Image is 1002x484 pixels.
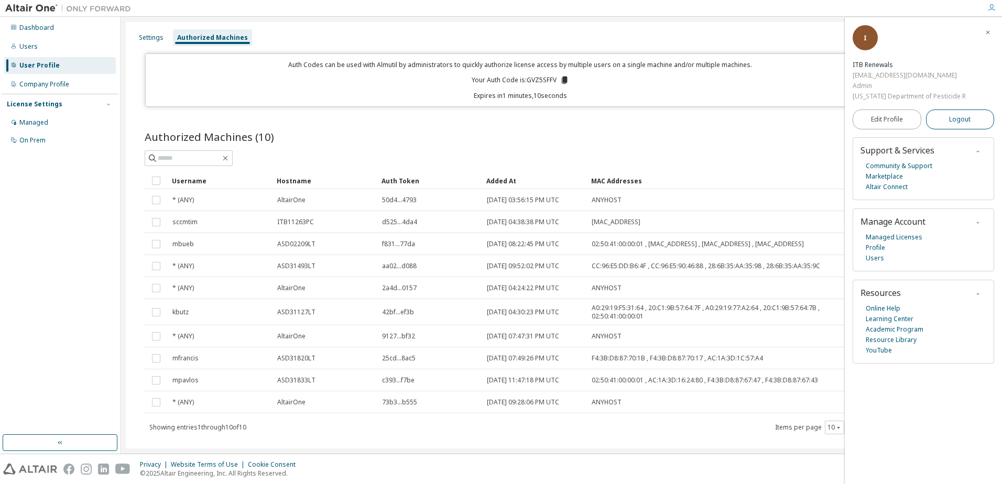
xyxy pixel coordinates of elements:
div: Website Terms of Use [171,460,248,469]
span: [DATE] 07:47:31 PM UTC [487,332,559,340]
img: altair_logo.svg [3,464,57,475]
div: On Prem [19,136,46,145]
span: F4:3B:D8:87:70:1B , F4:3B:D8:87:70:17 , AC:1A:3D:1C:57:A4 [592,354,763,362]
p: Expires in 1 minutes, 10 seconds [152,91,889,100]
span: 25cd...8ac5 [382,354,416,362]
div: Authorized Machines [177,34,248,42]
span: 73b3...b555 [382,398,417,406]
span: aa02...d088 [382,262,417,270]
img: instagram.svg [81,464,92,475]
span: [DATE] 03:56:15 PM UTC [487,196,559,204]
div: Users [19,42,38,51]
span: ASD31493LT [277,262,315,270]
span: mpavlos [172,376,199,384]
span: kbutz [172,308,189,316]
div: MAC Addresses [591,172,863,189]
div: Username [172,172,268,189]
span: ASD02209LT [277,240,315,248]
a: Academic Program [866,324,923,335]
span: AltairOne [277,196,306,204]
span: d525...4da4 [382,218,417,226]
div: Hostname [277,172,373,189]
span: * (ANY) [172,332,194,340]
div: Company Profile [19,80,69,89]
span: f831...77da [382,240,415,248]
span: Logout [949,114,971,125]
span: ITB11263PC [277,218,314,226]
span: [DATE] 09:52:02 PM UTC [487,262,559,270]
div: Added At [486,172,583,189]
a: Managed Licenses [866,232,922,243]
span: mfrancis [172,354,199,362]
span: 9127...bf32 [382,332,415,340]
div: [US_STATE] Department of Pesticide Regulation [853,91,966,102]
a: Edit Profile [853,109,921,129]
a: Profile [866,243,885,253]
span: Resources [861,287,901,299]
span: CC:96:E5:DD:B6:4F , CC:96:E5:90:46:88 , 28:6B:35:AA:35:98 , 28:6B:35:AA:35:9C [592,262,820,270]
span: AltairOne [277,398,306,406]
span: Authorized Machines (10) [145,129,274,144]
span: 50d4...4793 [382,196,417,204]
a: Users [866,253,884,263]
span: ASD31820LT [277,354,315,362]
span: Support & Services [861,145,934,156]
span: c393...f7be [382,376,415,384]
span: ASD31833LT [277,376,315,384]
span: ANYHOST [592,332,622,340]
img: youtube.svg [115,464,130,475]
div: User Profile [19,61,60,70]
a: YouTube [866,345,892,356]
span: Edit Profile [871,115,903,124]
span: I [864,34,867,42]
span: [DATE] 09:28:06 PM UTC [487,398,559,406]
div: ITB Renewals [853,60,966,70]
span: [DATE] 04:30:23 PM UTC [487,308,559,316]
span: * (ANY) [172,284,194,292]
span: AltairOne [277,284,306,292]
span: * (ANY) [172,196,194,204]
span: [MAC_ADDRESS] [592,218,640,226]
span: [DATE] 04:38:38 PM UTC [487,218,559,226]
p: Your Auth Code is: GVZ5SFFV [472,75,569,85]
div: Privacy [140,460,171,469]
p: © 2025 Altair Engineering, Inc. All Rights Reserved. [140,469,302,478]
a: Altair Connect [866,182,908,192]
span: ANYHOST [592,284,622,292]
span: 02:50:41:00:00:01 , AC:1A:3D:16:24:80 , F4:3B:D8:87:67:47 , F4:3B:D8:87:67:43 [592,376,818,384]
span: ASD31127LT [277,308,315,316]
span: [DATE] 07:49:26 PM UTC [487,354,559,362]
div: Settings [139,34,164,42]
span: Manage Account [861,216,925,227]
button: 10 [827,423,842,432]
a: Resource Library [866,335,917,345]
span: ANYHOST [592,196,622,204]
a: Marketplace [866,171,903,182]
span: 2a4d...0157 [382,284,417,292]
div: [EMAIL_ADDRESS][DOMAIN_NAME] [853,70,966,81]
a: Community & Support [866,161,932,171]
span: Showing entries 1 through 10 of 10 [149,423,246,432]
img: facebook.svg [63,464,74,475]
button: Logout [926,109,995,129]
a: Learning Center [866,314,913,324]
span: [DATE] 04:24:22 PM UTC [487,284,559,292]
span: Items per page [775,421,844,434]
div: Managed [19,118,48,127]
span: mbueb [172,240,194,248]
img: Altair One [5,3,136,14]
div: Auth Token [382,172,478,189]
span: AltairOne [277,332,306,340]
span: 02:50:41:00:00:01 , [MAC_ADDRESS] , [MAC_ADDRESS] , [MAC_ADDRESS] [592,240,804,248]
div: License Settings [7,100,62,108]
span: sccmtim [172,218,198,226]
span: [DATE] 11:47:18 PM UTC [487,376,559,384]
div: Dashboard [19,24,54,32]
span: * (ANY) [172,262,194,270]
span: [DATE] 08:22:45 PM UTC [487,240,559,248]
a: Online Help [866,303,900,314]
img: linkedin.svg [98,464,109,475]
span: ANYHOST [592,398,622,406]
div: Cookie Consent [248,460,302,469]
span: 42bf...ef3b [382,308,414,316]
